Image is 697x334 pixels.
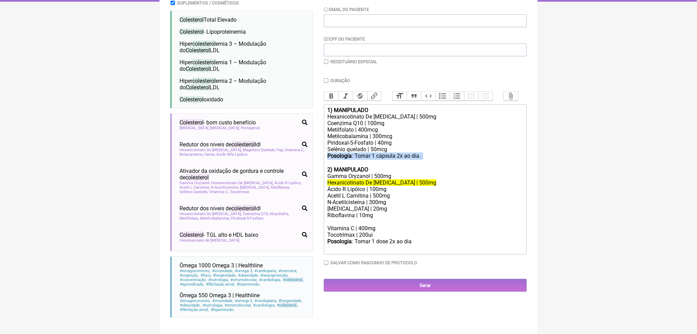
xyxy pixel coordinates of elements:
div: Metilcobalamina | 300mcg [327,133,523,140]
div: N-Acetilcisteína | 300mg [327,199,523,205]
span: Colesterol [180,119,204,126]
button: Attach Files [504,92,518,101]
label: Receituário Especial [330,59,377,64]
label: Salvar como rascunho de Protocolo [330,260,417,265]
button: Heading [393,92,407,101]
div: Hexanicotinato De [MEDICAL_DATA] | 500mg [327,113,523,120]
div: Acetil L Carnitina | 500mg [327,192,523,199]
span: [MEDICAL_DATA] [240,185,270,190]
span: longevidade [213,273,237,278]
span: Hiper emia 3 – Modulação do LDL [180,41,266,54]
label: Email do Paciente [324,7,369,12]
span: Colesterol [186,66,210,72]
span: - Lipoproteinemia [180,29,246,35]
span: - TGL alto e HDL baixo [180,232,259,238]
span: - bom custo benefício [180,119,256,126]
button: Code [421,92,436,101]
span: nutrologia [202,303,223,308]
span: Hexanicotinato De [MEDICAL_DATA] [180,212,242,216]
strong: Posologia [327,238,352,245]
span: cardiopatia [254,299,277,303]
div: Riboflavina | 10mg [327,212,523,219]
span: cardiologia [253,303,275,308]
span: Coenzima Q10 [243,212,269,216]
span: obesidade [238,273,259,278]
span: Colesterol [186,84,210,91]
span: Hiper emia 2 – Modulação do LDL [180,78,266,91]
span: Hexoniacinato de [MEDICAL_DATA] [180,238,241,243]
span: Redutor dos níveis de ldl [180,141,261,148]
div: Tocotrimax | 200ui [327,232,523,238]
span: colesterol [279,303,297,308]
span: ortomolecular [224,303,252,308]
span: Vitamina C [209,190,229,194]
span: Hexanicotinato De [MEDICAL_DATA] [211,181,274,185]
div: Metilfolato | 400mcg [327,126,523,133]
span: neuroproteção [260,273,288,278]
label: CPF do Paciente [324,36,365,42]
span: Metilfolato [180,216,199,221]
span: Colesterol [180,29,204,35]
span: Hiper emia 1 – Modulação do LDL [180,59,266,72]
span: imunidade [212,299,233,303]
span: fibrilação atrial [180,308,209,312]
button: Numbers [450,92,464,101]
span: emagrecimento [180,269,211,273]
span: Colesterol [180,96,204,103]
label: Duração [330,78,350,83]
span: Tocotrimax [230,190,251,194]
button: Increase Level [478,92,493,101]
span: Gamma Oryzanol [180,181,210,185]
span: fibrilação atrial [206,282,235,287]
span: obesidade [180,303,201,308]
label: Suplementos / Cosméticos [177,0,239,5]
span: Total Elevado [180,16,237,23]
span: colesterol [193,59,216,66]
div: [MEDICAL_DATA] | 20mg [327,205,523,212]
span: colesterol [232,141,255,148]
span: cardiologia [259,278,281,282]
span: colesterol [232,205,255,212]
span: imunidade [212,269,233,273]
span: Selênio Quelado [180,190,208,194]
span: omega 3 [235,269,253,273]
span: memória [278,269,297,273]
span: Metilcobalamina [200,216,230,221]
span: Magnésio Quelado [243,148,276,152]
span: cognição [180,273,199,278]
span: colesterol [186,174,209,181]
span: Alcachofra [270,212,289,216]
button: Bold [324,92,339,101]
div: : Tomar 1 dose 2x ao dia ㅤ [327,238,523,252]
span: ortomolecular [230,278,258,282]
span: hipertensão [210,308,235,312]
div: Vitamina C | 400mg [327,225,523,232]
input: Gerar [324,279,527,292]
span: Acetil L Carnitina [180,185,210,190]
span: Pqq [277,148,284,152]
span: Riboflavina [271,185,290,190]
span: longevidade [278,299,302,303]
div: : Tomar 1 cápsula 2x ao dia. ㅤ [327,153,523,166]
span: emagrecimento [180,299,211,303]
strong: 2) MANIPULADO [327,166,368,173]
button: Quote [407,92,421,101]
span: Betacaroteno [180,152,204,157]
button: Link [367,92,382,101]
span: Colesterol [180,232,204,238]
span: colesterol [193,78,216,84]
span: hipertensão [236,282,261,287]
strong: Posologia [327,153,352,159]
button: Strikethrough [353,92,367,101]
span: Ativador da oxidação de gordura e controle de [180,168,299,181]
span: oxidado [180,96,224,103]
span: Ômega 1000 Omega 3 | Healthline [180,262,263,269]
span: Ômega 550 Omega 3 | Healthline [180,292,260,299]
div: Piridoxal-5-Fosfato | 40mg Selênio quelado | 50mcg [327,140,523,153]
span: Vitamina E [285,148,304,152]
div: Ácido R Lipóico | 100mg [327,186,523,192]
span: Colesterol [180,16,204,23]
del: Hexanicotinato De [MEDICAL_DATA] | 500mg [327,179,436,186]
span: [MEDICAL_DATA] [180,126,209,130]
span: Hexanicotinato De [MEDICAL_DATA] [180,148,242,152]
